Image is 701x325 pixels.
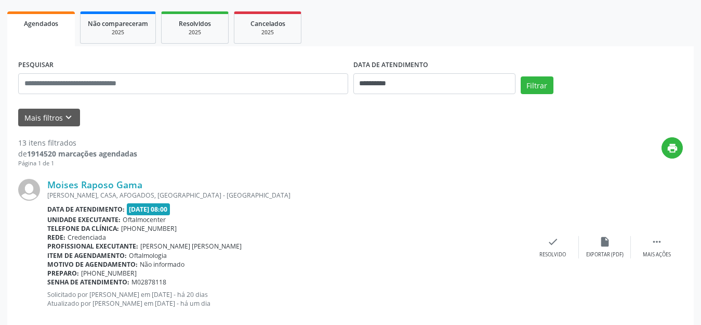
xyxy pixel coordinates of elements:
i:  [651,236,663,248]
p: Solicitado por [PERSON_NAME] em [DATE] - há 20 dias Atualizado por [PERSON_NAME] em [DATE] - há u... [47,290,527,308]
b: Unidade executante: [47,215,121,224]
span: [PHONE_NUMBER] [81,269,137,278]
div: 13 itens filtrados [18,137,137,148]
img: img [18,179,40,201]
b: Item de agendamento: [47,251,127,260]
span: Cancelados [250,19,285,28]
div: Exportar (PDF) [586,251,624,258]
span: Não informado [140,260,184,269]
i: keyboard_arrow_down [63,112,74,123]
div: 2025 [169,29,221,36]
i: insert_drive_file [599,236,611,248]
span: Agendados [24,19,58,28]
b: Data de atendimento: [47,205,125,214]
button: Mais filtroskeyboard_arrow_down [18,109,80,127]
b: Telefone da clínica: [47,224,119,233]
div: Página 1 de 1 [18,159,137,168]
div: [PERSON_NAME], CASA, AFOGADOS, [GEOGRAPHIC_DATA] - [GEOGRAPHIC_DATA] [47,191,527,200]
b: Motivo de agendamento: [47,260,138,269]
i: check [547,236,559,248]
span: Resolvidos [179,19,211,28]
div: Resolvido [539,251,566,258]
span: M02878118 [131,278,166,287]
b: Profissional executante: [47,242,138,251]
span: [DATE] 08:00 [127,203,170,215]
strong: 1914520 marcações agendadas [27,149,137,159]
span: [PHONE_NUMBER] [121,224,177,233]
b: Rede: [47,233,65,242]
b: Preparo: [47,269,79,278]
button: Filtrar [521,76,553,94]
div: 2025 [242,29,294,36]
i: print [667,142,678,154]
span: Não compareceram [88,19,148,28]
div: de [18,148,137,159]
span: Oftalmocenter [123,215,166,224]
span: Oftalmologia [129,251,167,260]
div: 2025 [88,29,148,36]
div: Mais ações [643,251,671,258]
label: PESQUISAR [18,57,54,73]
b: Senha de atendimento: [47,278,129,287]
span: Credenciada [68,233,106,242]
span: [PERSON_NAME] [PERSON_NAME] [140,242,242,251]
button: print [662,137,683,159]
label: DATA DE ATENDIMENTO [353,57,428,73]
a: Moises Raposo Gama [47,179,142,190]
